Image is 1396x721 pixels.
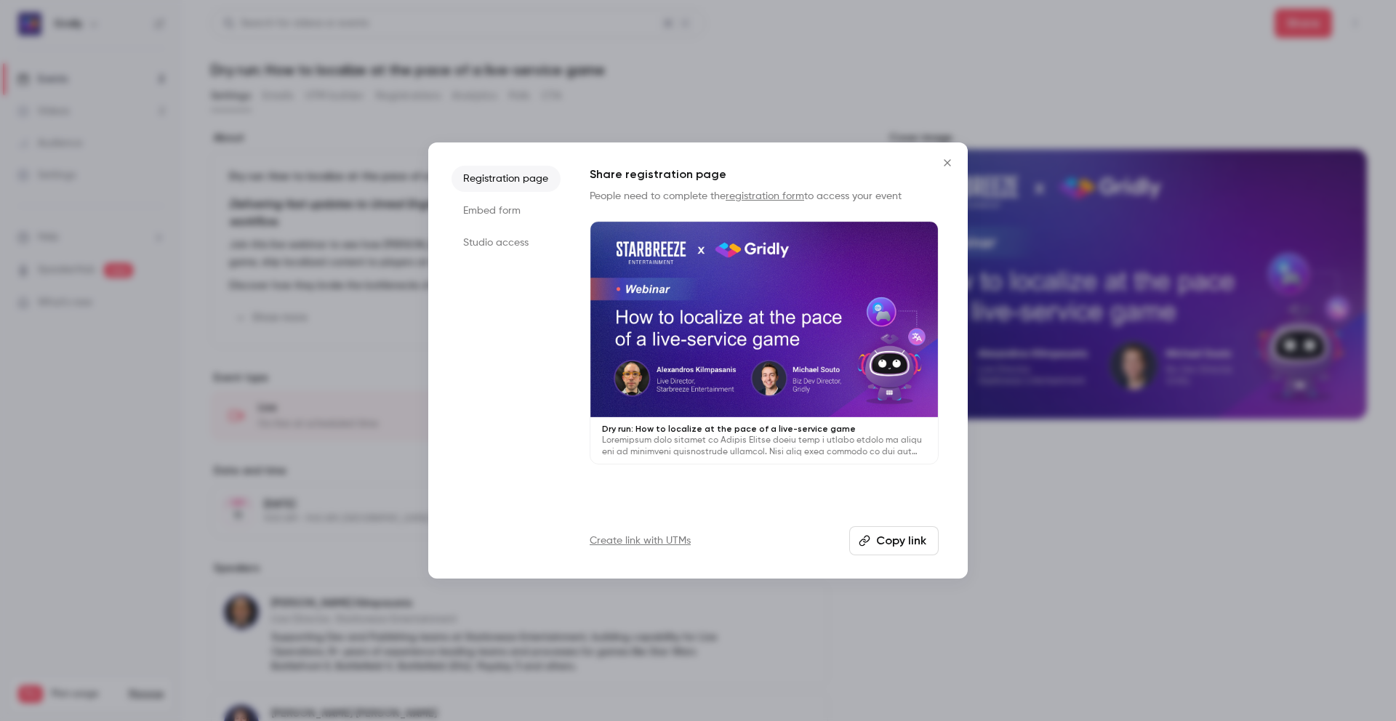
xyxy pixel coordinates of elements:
[590,221,939,464] a: Dry run: How to localize at the pace of a live-service gameLoremipsum dolo sitamet co Adipis Elit...
[452,230,561,256] li: Studio access
[590,189,939,204] p: People need to complete the to access your event
[602,435,926,458] p: Loremipsum dolo sitamet co Adipis Elitse doeiu temp i utlabo etdolo ma aliqu eni ad minimveni qui...
[933,148,962,177] button: Close
[452,166,561,192] li: Registration page
[452,198,561,224] li: Embed form
[602,423,926,435] p: Dry run: How to localize at the pace of a live-service game
[849,526,939,555] button: Copy link
[590,533,691,548] a: Create link with UTMs
[726,191,804,201] a: registration form
[590,166,939,183] h1: Share registration page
